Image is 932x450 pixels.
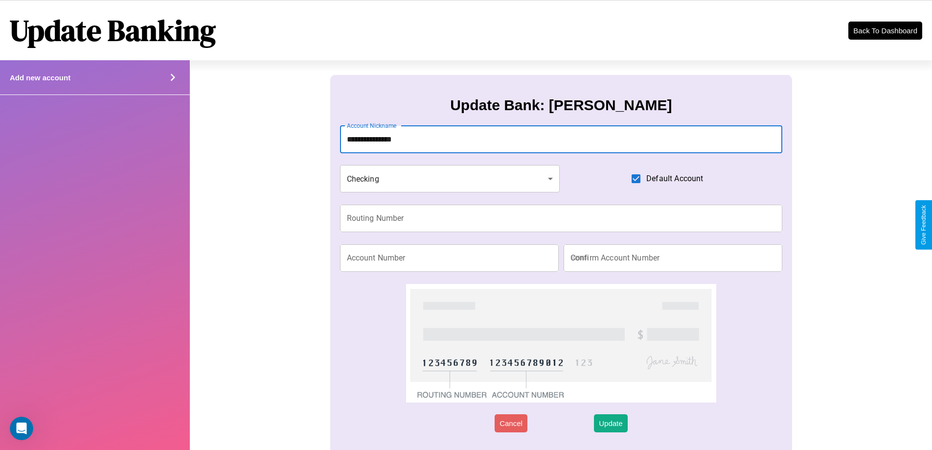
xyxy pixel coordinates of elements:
div: Checking [340,165,560,192]
button: Back To Dashboard [848,22,922,40]
span: Default Account [646,173,703,185]
div: Give Feedback [920,205,927,245]
button: Update [594,414,627,432]
h3: Update Bank: [PERSON_NAME] [450,97,672,114]
label: Account Nickname [347,121,397,130]
h4: Add new account [10,73,70,82]
button: Cancel [495,414,527,432]
img: check [406,284,716,403]
iframe: Intercom live chat [10,417,33,440]
h1: Update Banking [10,10,216,50]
